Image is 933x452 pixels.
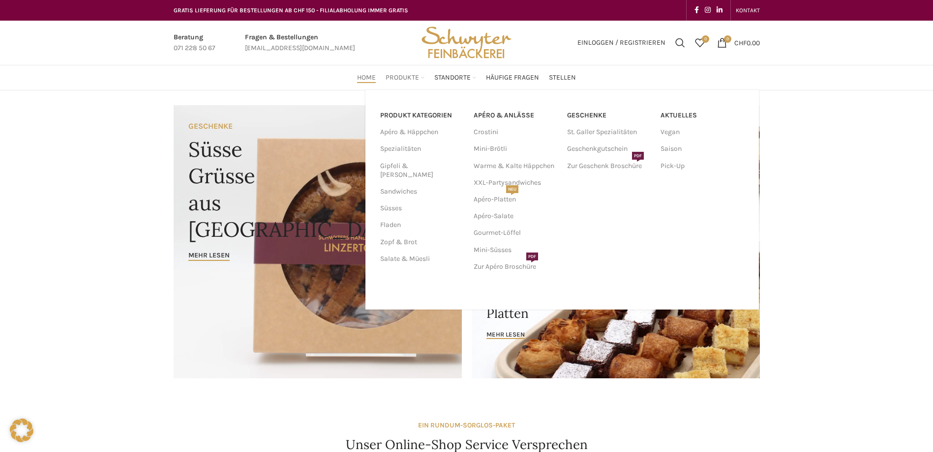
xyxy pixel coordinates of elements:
span: Standorte [434,73,471,83]
span: 0 [702,35,709,43]
a: Fladen [380,217,462,233]
div: Main navigation [169,68,765,87]
span: Produkte [386,73,419,83]
a: Zur Geschenk BroschürePDF [567,158,651,174]
div: Secondary navigation [731,0,765,20]
span: CHF [734,38,747,47]
span: NEU [506,185,518,193]
span: GRATIS LIEFERUNG FÜR BESTELLUNGEN AB CHF 150 - FILIALABHOLUNG IMMER GRATIS [174,7,408,14]
a: Stellen [549,68,576,87]
a: Süsses [380,200,462,217]
a: XXL-Partysandwiches [474,174,557,191]
a: Infobox link [245,32,355,54]
span: KONTAKT [736,7,760,14]
a: Geschenke [567,107,651,124]
a: Sandwiches [380,183,462,200]
span: Häufige Fragen [486,73,539,83]
a: Aktuelles [661,107,744,124]
a: KONTAKT [736,0,760,20]
img: Bäckerei Schwyter [418,21,514,65]
a: Apéro-PlattenNEU [474,191,557,208]
a: Salate & Müesli [380,251,462,267]
a: Linkedin social link [714,3,725,17]
a: Produkte [386,68,424,87]
a: Instagram social link [702,3,714,17]
a: Gipfeli & [PERSON_NAME] [380,158,462,183]
a: Einloggen / Registrieren [572,33,670,53]
a: Vegan [661,124,744,141]
a: Infobox link [174,32,215,54]
a: Zur Apéro BroschürePDF [474,258,557,275]
a: Apéro-Salate [474,208,557,225]
strong: EIN RUNDUM-SORGLOS-PAKET [418,421,515,429]
a: Zopf & Brot [380,234,462,251]
a: PRODUKT KATEGORIEN [380,107,462,124]
a: Mini-Süsses [474,242,557,258]
a: 0 [690,33,710,53]
bdi: 0.00 [734,38,760,47]
a: Home [357,68,376,87]
a: Spezialitäten [380,141,462,157]
a: Banner link [472,241,760,378]
a: Mini-Brötli [474,141,557,157]
a: Häufige Fragen [486,68,539,87]
a: Facebook social link [692,3,702,17]
span: PDF [632,152,644,160]
a: Saison [661,141,744,157]
div: Meine Wunschliste [690,33,710,53]
a: Suchen [670,33,690,53]
a: APÉRO & ANLÄSSE [474,107,557,124]
a: Pick-Up [661,158,744,174]
span: 0 [724,35,731,43]
span: Home [357,73,376,83]
span: Einloggen / Registrieren [577,39,665,46]
a: St. Galler Spezialitäten [567,124,651,141]
a: Crostini [474,124,557,141]
a: Gourmet-Löffel [474,225,557,241]
a: Banner link [174,105,462,378]
span: Stellen [549,73,576,83]
span: PDF [526,253,538,260]
a: Standorte [434,68,476,87]
a: Geschenkgutschein [567,141,651,157]
a: Warme & Kalte Häppchen [474,158,557,174]
a: 0 CHF0.00 [712,33,765,53]
a: Apéro & Häppchen [380,124,462,141]
a: Site logo [418,38,514,46]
